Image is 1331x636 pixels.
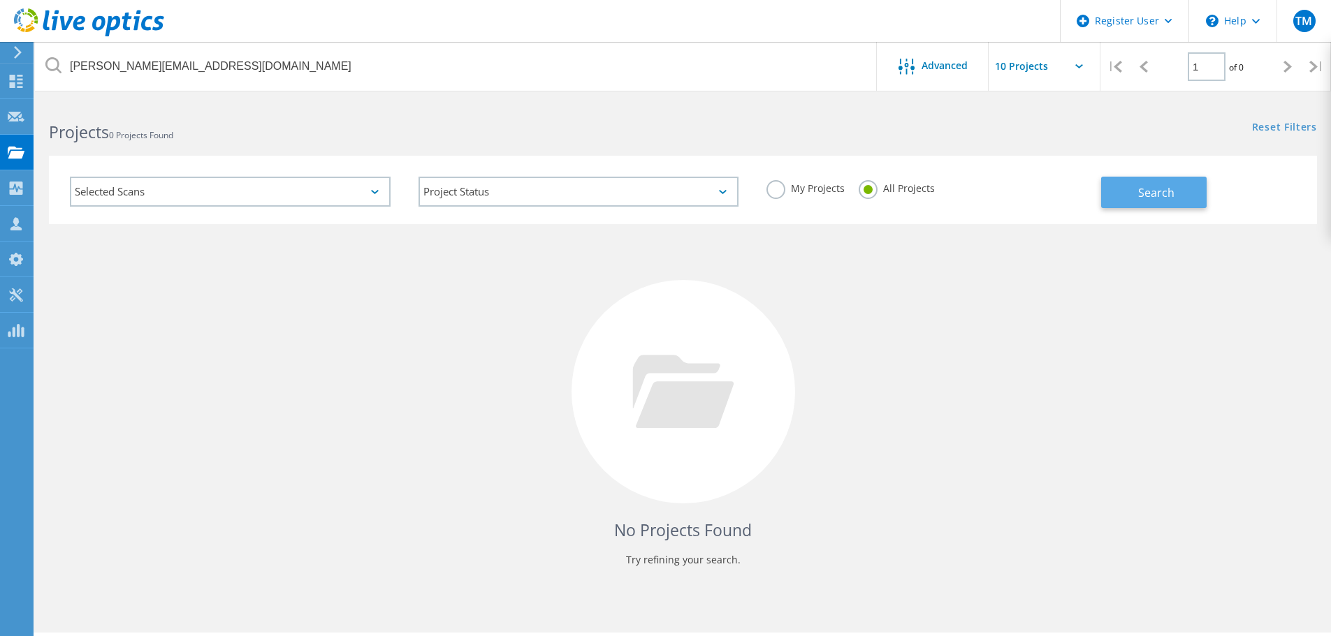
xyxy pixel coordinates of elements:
[14,29,164,39] a: Live Optics Dashboard
[63,519,1303,542] h4: No Projects Found
[1206,15,1219,27] svg: \n
[859,180,935,193] label: All Projects
[63,549,1303,571] p: Try refining your search.
[109,129,173,141] span: 0 Projects Found
[922,61,968,71] span: Advanced
[1100,42,1129,91] div: |
[1229,61,1244,73] span: of 0
[766,180,845,193] label: My Projects
[35,42,878,91] input: Search projects by name, owner, ID, company, etc
[419,177,739,207] div: Project Status
[49,121,109,143] b: Projects
[1101,177,1207,208] button: Search
[70,177,391,207] div: Selected Scans
[1138,185,1174,200] span: Search
[1252,122,1317,134] a: Reset Filters
[1302,42,1331,91] div: |
[1295,15,1312,27] span: TM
